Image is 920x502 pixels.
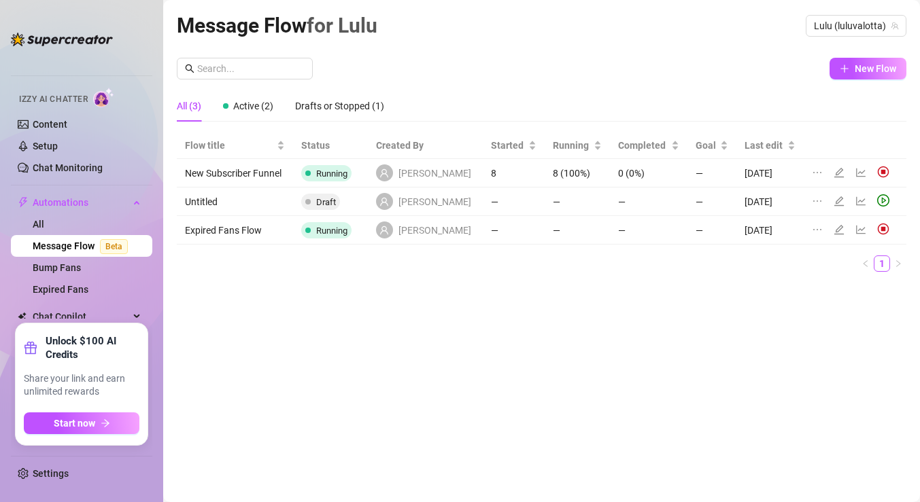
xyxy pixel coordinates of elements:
span: user [379,168,389,178]
a: Chat Monitoring [33,162,103,173]
span: edit [834,196,845,207]
span: arrow-right [101,418,110,428]
span: Running [316,168,347,179]
th: Completed [610,132,687,159]
span: left [862,259,870,268]
span: Izzy AI Chatter [19,93,88,106]
span: thunderbolt [18,197,29,208]
span: Beta [100,239,128,254]
span: Running [553,138,591,153]
div: All (3) [177,98,201,113]
span: Goal [696,138,717,153]
span: play-circle [877,194,889,207]
td: 8 [483,159,545,187]
td: 0 (0%) [610,159,687,187]
span: Start now [54,418,95,429]
span: ellipsis [812,196,823,207]
span: Chat Copilot [33,306,129,327]
span: line-chart [855,196,866,207]
td: [DATE] [736,216,804,245]
span: [PERSON_NAME] [398,194,471,209]
td: — [483,216,545,245]
span: edit [834,167,845,178]
li: Previous Page [857,255,874,272]
span: Completed [618,138,668,153]
span: gift [24,341,37,355]
a: Expired Fans [33,284,88,295]
td: — [483,187,545,216]
img: Chat Copilot [18,312,27,321]
td: — [687,187,736,216]
span: ellipsis [812,224,823,235]
th: Running [545,132,610,159]
button: right [890,255,906,272]
button: left [857,255,874,272]
span: ellipsis [812,167,823,178]
span: Lulu (luluvalotta) [814,16,898,36]
input: Search... [197,61,305,76]
span: line-chart [855,224,866,235]
img: AI Chatter [93,88,114,107]
a: Settings [33,468,69,479]
span: Running [316,226,347,236]
span: team [891,22,899,30]
span: right [894,259,902,268]
img: svg%3e [877,223,889,235]
td: — [610,187,687,216]
iframe: Intercom live chat [874,456,906,488]
span: for Lulu [307,14,377,37]
img: svg%3e [877,166,889,178]
th: Last edit [736,132,804,159]
span: user [379,226,389,235]
th: Started [483,132,545,159]
span: [PERSON_NAME] [398,223,471,238]
a: Content [33,119,67,130]
a: 1 [874,256,889,271]
a: All [33,219,44,230]
article: Message Flow [177,10,377,41]
span: Share your link and earn unlimited rewards [24,372,139,399]
td: — [687,159,736,187]
th: Status [293,132,367,159]
td: — [545,216,610,245]
span: Started [491,138,526,153]
span: edit [834,224,845,235]
strong: Unlock $100 AI Credits [46,334,139,361]
a: Bump Fans [33,262,81,273]
button: Start nowarrow-right [24,412,139,434]
span: search [185,64,194,73]
td: Expired Fans Flow [177,216,293,245]
th: Flow title [177,132,293,159]
td: 8 (100%) [545,159,610,187]
span: Active (2) [233,101,273,111]
td: Untitled [177,187,293,216]
td: — [687,216,736,245]
span: Flow title [185,138,274,153]
td: — [545,187,610,216]
span: [PERSON_NAME] [398,166,471,181]
td: — [610,216,687,245]
span: Automations [33,192,129,213]
li: Next Page [890,255,906,272]
a: Setup [33,141,58,151]
img: logo-BBDzfeDw.svg [11,33,113,46]
td: New Subscriber Funnel [177,159,293,187]
span: line-chart [855,167,866,178]
th: Created By [368,132,483,159]
span: plus [840,64,849,73]
th: Goal [687,132,736,159]
div: Drafts or Stopped (1) [295,98,384,113]
a: Message FlowBeta [33,240,133,251]
span: New Flow [855,63,896,74]
td: [DATE] [736,187,804,216]
span: Draft [316,197,336,207]
button: New Flow [830,58,906,79]
span: Last edit [745,138,785,153]
span: user [379,197,389,207]
li: 1 [874,255,890,272]
td: [DATE] [736,159,804,187]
